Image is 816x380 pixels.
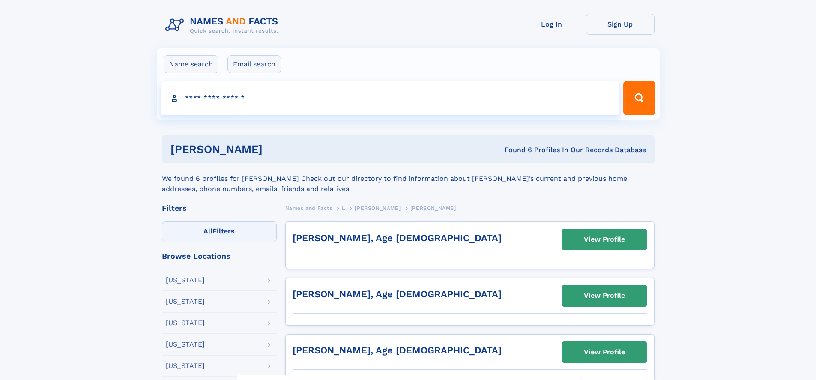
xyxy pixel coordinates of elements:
div: [US_STATE] [166,277,205,284]
a: View Profile [562,285,647,306]
span: [PERSON_NAME] [355,205,401,211]
div: View Profile [584,230,625,249]
div: We found 6 profiles for [PERSON_NAME] Check out our directory to find information about [PERSON_N... [162,163,655,194]
div: [US_STATE] [166,320,205,326]
a: Sign Up [586,14,655,35]
h1: [PERSON_NAME] [170,144,384,155]
a: Log In [517,14,586,35]
div: Found 6 Profiles In Our Records Database [383,145,646,155]
label: Name search [164,55,218,73]
a: L [342,203,345,213]
div: [US_STATE] [166,362,205,369]
a: Names and Facts [285,203,332,213]
a: View Profile [562,342,647,362]
span: [PERSON_NAME] [410,205,456,211]
span: All [203,227,212,235]
a: View Profile [562,229,647,250]
div: [US_STATE] [166,298,205,305]
span: L [342,205,345,211]
label: Email search [227,55,281,73]
img: Logo Names and Facts [162,14,285,37]
div: Filters [162,204,277,212]
div: [US_STATE] [166,341,205,348]
div: Browse Locations [162,252,277,260]
div: View Profile [584,286,625,305]
button: Search Button [623,81,655,115]
a: [PERSON_NAME], Age [DEMOGRAPHIC_DATA] [293,289,502,299]
a: [PERSON_NAME], Age [DEMOGRAPHIC_DATA] [293,345,502,356]
a: [PERSON_NAME] [355,203,401,213]
input: search input [161,81,620,115]
label: Filters [162,221,277,242]
div: View Profile [584,342,625,362]
a: [PERSON_NAME], Age [DEMOGRAPHIC_DATA] [293,233,502,243]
